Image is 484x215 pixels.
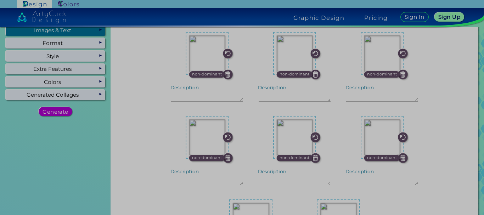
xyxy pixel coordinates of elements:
h5: Sign In [406,15,423,19]
div: Extra Features [6,64,105,74]
img: 355ebf0a-5824-4405-9ab5-4282404389f9 [277,35,313,71]
a: Sign In [402,12,427,22]
img: 5d4202c7-04dc-472d-817d-01687ae448e6 [189,119,225,155]
label: Description [170,85,199,90]
img: a0dd3099-292a-4b10-a33d-a04c2daef8eb [364,35,400,71]
label: Description [258,85,286,90]
div: Generated Collages [6,90,105,100]
img: artyclick_design_logo_white_combined_path.svg [17,11,66,23]
p: non-dominant [367,71,397,78]
p: non-dominant [192,71,222,78]
div: Format [6,38,105,49]
h5: Sign Up [439,15,459,19]
p: non-dominant [280,71,310,78]
h5: Generate [44,109,67,114]
label: Description [170,169,199,174]
p: non-dominant [280,155,310,161]
label: Description [258,169,286,174]
div: Images & Text [6,25,105,35]
div: Colors [6,77,105,87]
p: non-dominant [367,155,397,161]
img: 58c0ac32-2af6-4c97-a7d1-77272ad0b9b3 [189,35,225,71]
label: Description [345,85,374,90]
div: Style [6,51,105,61]
a: Pricing [364,15,388,21]
img: 4e57dcfe-95d8-42b6-a4ad-a668d79981f0 [364,119,400,155]
h4: Graphic Design [293,15,344,21]
img: 2b4932c8-0850-4096-a5a9-57dc78e6caef [277,119,313,155]
p: non-dominant [192,155,222,161]
a: Sign Up [436,13,463,21]
img: ArtyClick Colors logo [58,1,79,7]
label: Description [345,169,374,174]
